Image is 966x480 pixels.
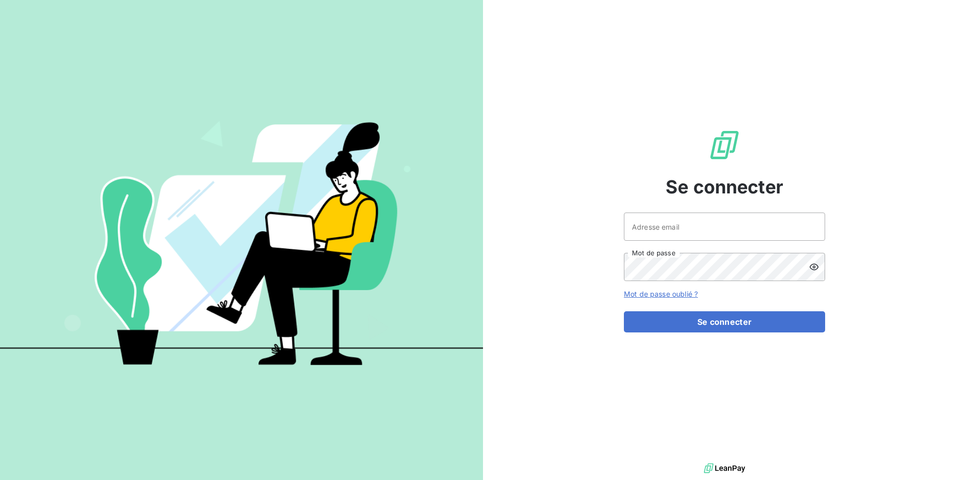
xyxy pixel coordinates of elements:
[704,461,745,476] img: logo
[708,129,741,161] img: Logo LeanPay
[666,173,783,200] span: Se connecter
[624,311,825,332] button: Se connecter
[624,213,825,241] input: placeholder
[624,290,698,298] a: Mot de passe oublié ?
